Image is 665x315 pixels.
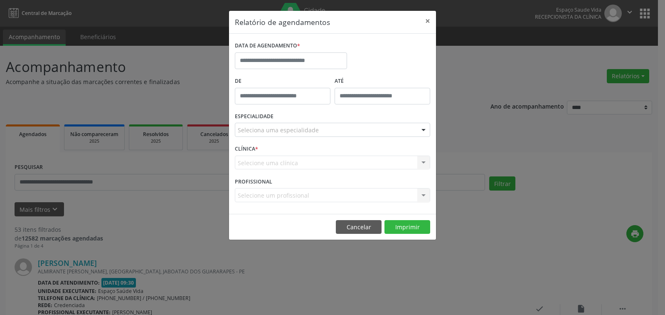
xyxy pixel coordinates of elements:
label: De [235,75,330,88]
button: Cancelar [336,220,382,234]
label: ATÉ [335,75,430,88]
label: DATA DE AGENDAMENTO [235,40,300,52]
label: PROFISSIONAL [235,175,272,188]
button: Close [419,11,436,31]
h5: Relatório de agendamentos [235,17,330,27]
button: Imprimir [384,220,430,234]
label: ESPECIALIDADE [235,110,273,123]
label: CLÍNICA [235,143,258,156]
span: Seleciona uma especialidade [238,126,319,134]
